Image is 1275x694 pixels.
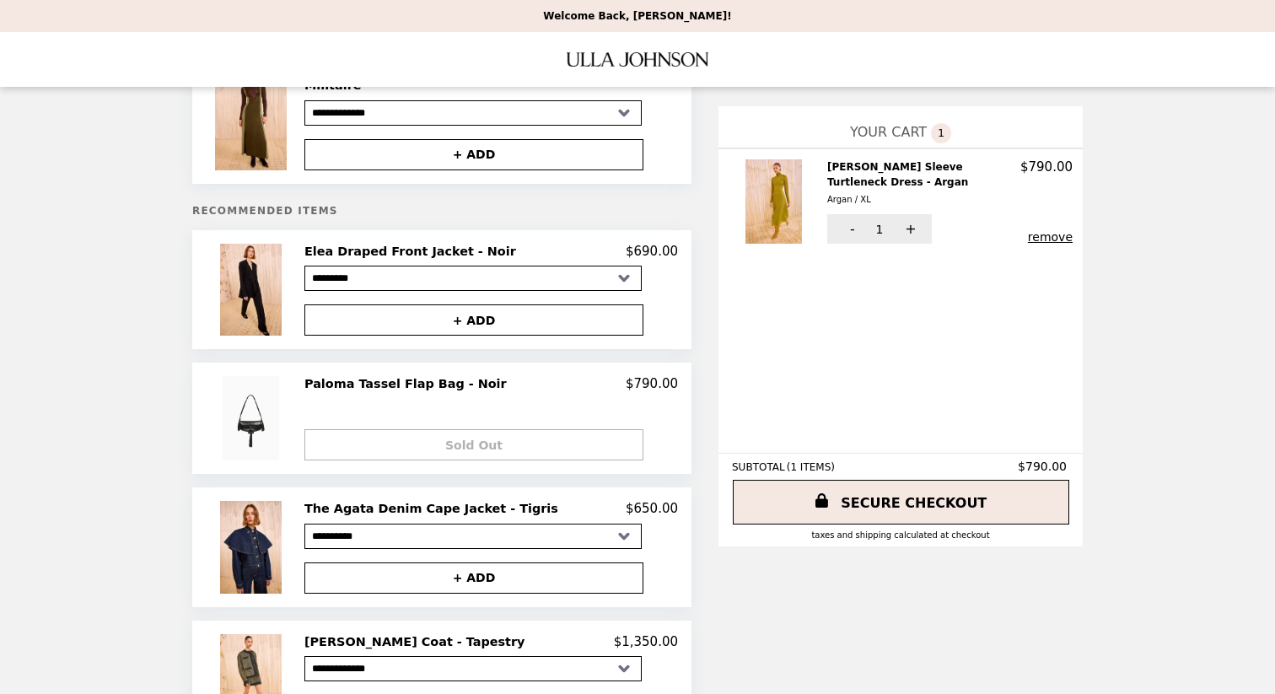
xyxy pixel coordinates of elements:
[220,244,286,336] img: Elea Draped Front Jacket - Noir
[304,634,531,649] h2: [PERSON_NAME] Coat - Tapestry
[215,62,291,170] img: Nahla Jersey Long Sleeve Turtleneck Dress - Militaire
[192,205,691,217] h5: Recommended Items
[304,501,565,516] h2: The Agata Denim Cape Jacket - Tigris
[876,223,884,236] span: 1
[220,501,286,593] img: The Agata Denim Cape Jacket - Tigris
[827,192,1014,207] div: Argan / XL
[626,501,678,516] p: $650.00
[304,562,643,594] button: + ADD
[614,634,678,649] p: $1,350.00
[304,304,643,336] button: + ADD
[733,480,1069,525] a: SECURE CHECKOUT
[304,376,514,391] h2: Paloma Tassel Flap Bag - Noir
[304,100,642,126] select: Select a product variant
[223,376,283,460] img: Paloma Tassel Flap Bag - Noir
[543,10,731,22] p: Welcome Back, [PERSON_NAME]!
[1028,230,1073,244] button: remove
[827,214,874,244] button: -
[304,524,642,549] select: Select a product variant
[827,159,1020,207] h2: [PERSON_NAME] Sleeve Turtleneck Dress - Argan
[931,123,951,143] span: 1
[732,530,1069,540] div: Taxes and Shipping calculated at checkout
[1018,460,1069,473] span: $790.00
[304,244,523,259] h2: Elea Draped Front Jacket - Noir
[745,159,806,244] img: Talia Long Sleeve Turtleneck Dress - Argan
[304,656,642,681] select: Select a product variant
[304,139,643,170] button: + ADD
[885,214,932,244] button: +
[732,461,787,473] span: SUBTOTAL
[787,461,835,473] span: ( 1 ITEMS )
[850,124,927,140] span: YOUR CART
[1020,159,1073,175] p: $790.00
[304,266,642,291] select: Select a product variant
[626,244,678,259] p: $690.00
[626,376,678,391] p: $790.00
[567,42,708,77] img: Brand Logo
